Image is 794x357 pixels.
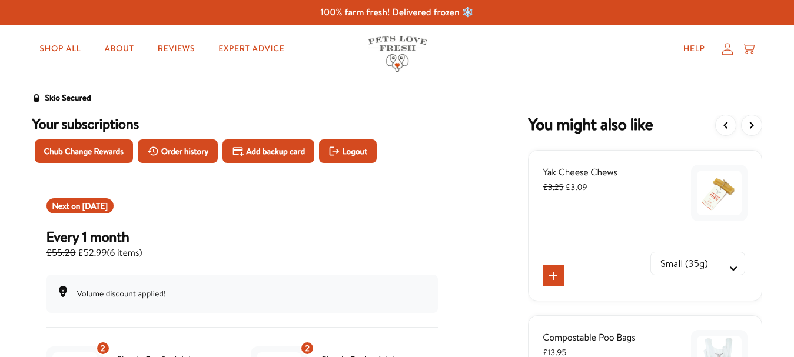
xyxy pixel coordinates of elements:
span: 2 [305,342,310,355]
div: Shipment 2025-08-09T23:00:00+00:00 [46,198,114,213]
img: Pets Love Fresh [368,36,427,72]
span: Volume discount applied! [77,288,166,299]
button: Chub Change Rewards [35,139,133,163]
button: View more items [741,115,762,136]
h3: Your subscriptions [32,115,452,132]
span: Compostable Poo Bags [543,331,636,344]
div: 2 units of item: Simply Beef - Adult [96,341,110,355]
a: Reviews [148,37,204,61]
span: Add backup card [246,145,305,158]
span: £52.99 ( 6 items ) [46,245,142,261]
button: Logout [319,139,377,163]
img: Yak Cheese Chews [697,171,742,215]
h2: You might also want to add a one time order to your subscription. [528,115,653,136]
span: Aug 10, 2025 (Europe/London) [82,200,108,212]
a: Help [674,37,715,61]
div: Skio Secured [45,91,91,105]
span: Next on [52,200,108,212]
svg: Security [32,94,41,102]
span: Chub Change Rewards [44,145,124,158]
a: Expert Advice [209,37,294,61]
span: 2 [101,342,105,355]
a: About [95,37,144,61]
s: £55.20 [46,246,76,259]
div: 2 units of item: Simply Pork - Adult [300,341,314,355]
span: £3.09 [543,181,587,193]
s: £3.25 [543,181,563,193]
span: Order history [161,145,209,158]
iframe: Gorgias live chat messenger [735,302,782,345]
h3: Every 1 month [46,228,142,245]
span: Yak Cheese Chews [543,166,617,179]
span: Logout [343,145,367,158]
div: Subscription for 6 items with cost £52.99. Renews Every 1 month [46,228,438,261]
a: Shop All [30,37,90,61]
button: Add backup card [222,139,314,163]
a: Skio Secured [32,91,91,115]
button: View previous items [715,115,736,136]
button: Order history [138,139,218,163]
